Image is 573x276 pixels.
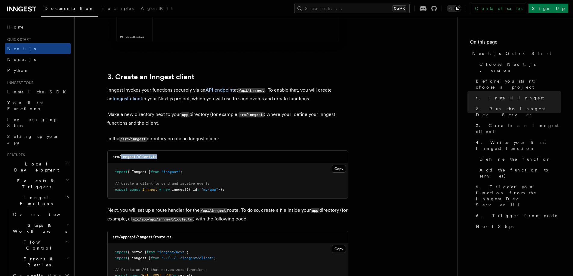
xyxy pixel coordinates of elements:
span: 6. Trigger from code [476,213,558,219]
span: 2. Run the Inngest Dev Server [476,106,561,118]
span: // Create a client to send and receive events [115,181,210,186]
a: Documentation [41,2,98,17]
button: Steps & Workflows [11,220,71,237]
span: ; [180,170,182,174]
a: 1. Install Inngest [473,93,561,103]
a: Setting up your app [5,131,71,148]
a: Add the function to serve() [477,165,561,181]
span: }); [218,187,224,192]
span: import [115,170,128,174]
code: /api/inngest [200,208,227,213]
span: export [115,187,128,192]
button: Events & Triggers [5,175,71,192]
h4: On this page [470,38,561,48]
span: Features [5,153,25,157]
span: from [151,170,159,174]
span: Local Development [5,161,66,173]
span: Home [7,24,24,30]
a: AgentKit [137,2,176,16]
span: 1. Install Inngest [476,95,544,101]
a: Examples [98,2,137,16]
span: "inngest" [161,170,180,174]
span: Flow Control [11,239,65,251]
a: Next.js Quick Start [470,48,561,59]
span: Leveraging Steps [7,117,58,128]
button: Errors & Retries [11,253,71,270]
code: app [181,112,189,117]
button: Copy [332,165,346,173]
a: Choose Next.js version [477,59,561,76]
span: Python [7,68,29,73]
span: Before you start: choose a project [476,78,561,90]
span: = [159,187,161,192]
a: 6. Trigger from code [473,210,561,221]
button: Search...Ctrl+K [294,4,410,13]
span: { inngest } [128,256,151,260]
code: src/inngest/client.ts [112,155,157,159]
p: Next, you will set up a route handler for the route. To do so, create a file inside your director... [107,206,348,223]
span: : [197,187,199,192]
span: from [146,250,155,254]
span: 5. Trigger your function from the Inngest Dev Server UI [476,184,561,208]
code: src/app/api/inngest/route.ts [112,235,171,239]
span: Add the function to serve() [479,167,561,179]
a: Python [5,65,71,76]
button: Inngest Functions [5,192,71,209]
a: 3. Create an Inngest client [107,73,194,81]
span: Overview [13,212,75,217]
span: { Inngest } [128,170,151,174]
a: Next.js [5,43,71,54]
span: import [115,256,128,260]
span: Define the function [479,156,551,162]
span: ({ id [186,187,197,192]
a: 5. Trigger your function from the Inngest Dev Server UI [473,181,561,210]
button: Local Development [5,159,71,175]
span: Your first Functions [7,100,43,111]
code: src/app/api/inngest/route.ts [132,217,193,222]
span: const [130,187,140,192]
span: Documentation [45,6,94,11]
a: API endpoint [205,87,234,93]
span: ; [214,256,216,260]
span: Quick start [5,37,31,42]
a: Contact sales [471,4,526,13]
code: src/inngest [239,112,264,117]
span: "inngest/next" [157,250,186,254]
span: inngest [142,187,157,192]
span: // Create an API that serves zero functions [115,268,205,272]
span: 3. Create an Inngest client [476,123,561,135]
span: Node.js [7,57,36,62]
a: Overview [11,209,71,220]
code: app [311,208,319,213]
a: Before you start: choose a project [473,76,561,93]
button: Flow Control [11,237,71,253]
a: Your first Functions [5,97,71,114]
a: Node.js [5,54,71,65]
span: Examples [101,6,134,11]
a: Home [5,22,71,32]
a: Next Steps [473,221,561,232]
span: from [151,256,159,260]
span: Setting up your app [7,134,59,145]
span: Install the SDK [7,89,69,94]
span: Steps & Workflows [11,222,67,234]
span: ; [186,250,189,254]
span: 4. Write your first Inngest function [476,139,561,151]
a: Inngest client [112,96,142,102]
span: Inngest Functions [5,195,65,207]
span: AgentKit [141,6,173,11]
kbd: Ctrl+K [393,5,406,11]
a: Sign Up [528,4,568,13]
a: Leveraging Steps [5,114,71,131]
span: Inngest [172,187,186,192]
p: Inngest invokes your functions securely via an at . To enable that, you will create an in your Ne... [107,86,348,103]
span: new [163,187,170,192]
a: Install the SDK [5,86,71,97]
span: Events & Triggers [5,178,66,190]
a: 4. Write your first Inngest function [473,137,561,154]
span: Next Steps [476,223,513,229]
a: Define the function [477,154,561,165]
span: Choose Next.js version [479,61,561,73]
code: /src/inngest [119,137,147,142]
button: Toggle dark mode [447,5,461,12]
